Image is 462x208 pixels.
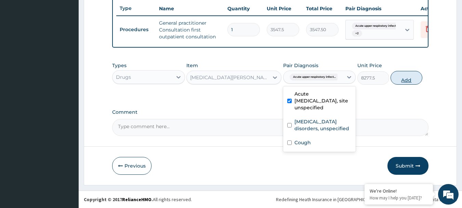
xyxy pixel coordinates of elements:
button: Previous [112,157,151,175]
span: Acute upper respiratory infect... [352,23,401,29]
label: Cough [294,139,311,146]
div: Redefining Heath Insurance in [GEOGRAPHIC_DATA] using Telemedicine and Data Science! [276,196,457,203]
footer: All rights reserved. [79,191,462,208]
button: Add [391,71,422,85]
label: [MEDICAL_DATA] disorders, unspecified [294,118,352,132]
th: Quantity [224,2,263,15]
a: RelianceHMO [122,196,151,203]
th: Type [116,2,156,15]
span: + 2 [352,30,362,37]
th: Actions [417,2,451,15]
strong: Copyright © 2017 . [84,196,153,203]
th: Pair Diagnosis [342,2,417,15]
label: Pair Diagnosis [283,62,318,69]
th: Name [156,2,224,15]
label: Unit Price [357,62,382,69]
div: Drugs [116,74,131,81]
div: We're Online! [370,188,428,194]
div: [MEDICAL_DATA][PERSON_NAME][MEDICAL_DATA] 1g i.m [190,74,269,81]
label: Comment [112,109,429,115]
div: Chat with us now [36,38,115,47]
img: d_794563401_company_1708531726252_794563401 [13,34,28,51]
button: Submit [387,157,428,175]
textarea: Type your message and hit 'Enter' [3,137,130,161]
th: Unit Price [263,2,303,15]
td: Procedures [116,23,156,36]
label: Item [186,62,198,69]
p: How may I help you today? [370,195,428,201]
div: Minimize live chat window [112,3,129,20]
th: Total Price [303,2,342,15]
label: Acute [MEDICAL_DATA], site unspecified [294,90,352,111]
td: General practitioner Consultation first outpatient consultation [156,16,224,44]
label: Types [112,63,127,69]
span: We're online! [40,61,94,130]
span: Acute upper respiratory infect... [290,74,339,81]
